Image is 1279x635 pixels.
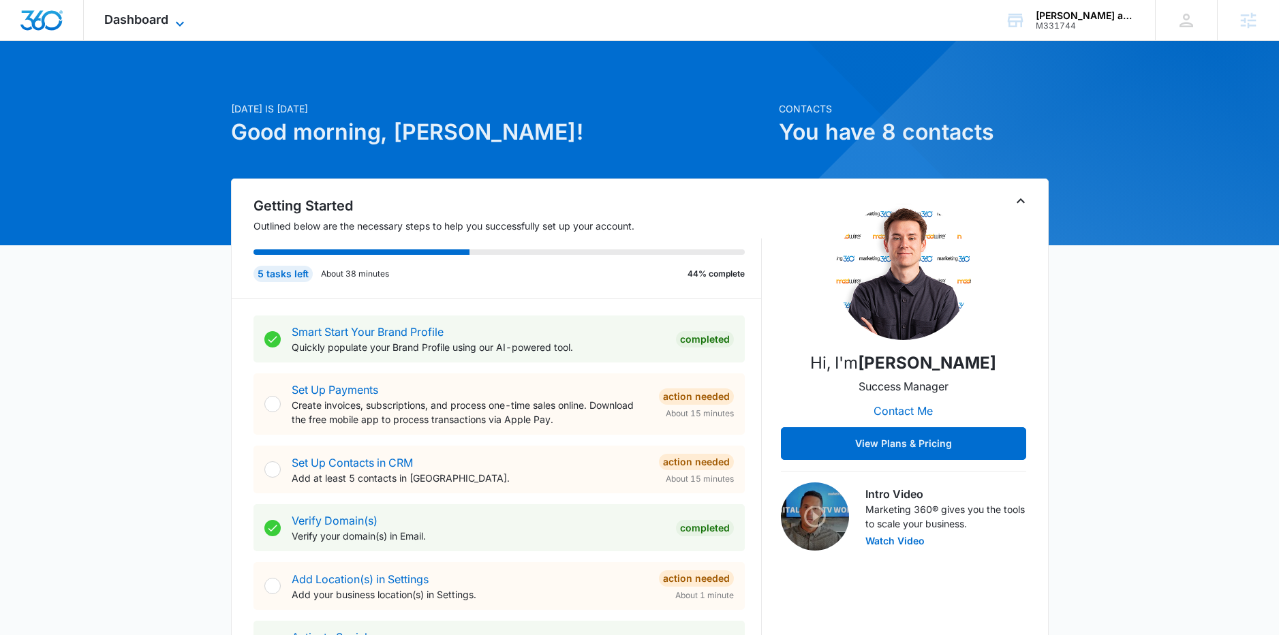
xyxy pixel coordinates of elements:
[858,353,996,373] strong: [PERSON_NAME]
[859,378,949,394] p: Success Manager
[22,35,33,46] img: website_grey.svg
[37,79,48,90] img: tab_domain_overview_orange.svg
[659,570,734,587] div: Action Needed
[666,407,734,420] span: About 15 minutes
[151,80,230,89] div: Keywords by Traffic
[292,456,413,469] a: Set Up Contacts in CRM
[292,529,665,543] p: Verify your domain(s) in Email.
[835,204,972,340] img: Kadin Cathey
[688,268,745,280] p: 44% complete
[865,486,1026,502] h3: Intro Video
[666,473,734,485] span: About 15 minutes
[52,80,122,89] div: Domain Overview
[231,116,771,149] h1: Good morning, [PERSON_NAME]!
[1013,193,1029,209] button: Toggle Collapse
[1036,21,1135,31] div: account id
[675,589,734,602] span: About 1 minute
[253,196,762,216] h2: Getting Started
[292,383,378,397] a: Set Up Payments
[676,331,734,347] div: Completed
[860,394,946,427] button: Contact Me
[104,12,168,27] span: Dashboard
[292,398,648,427] p: Create invoices, subscriptions, and process one-time sales online. Download the free mobile app t...
[292,587,648,602] p: Add your business location(s) in Settings.
[231,102,771,116] p: [DATE] is [DATE]
[38,22,67,33] div: v 4.0.25
[292,471,648,485] p: Add at least 5 contacts in [GEOGRAPHIC_DATA].
[1036,10,1135,21] div: account name
[321,268,389,280] p: About 38 minutes
[136,79,147,90] img: tab_keywords_by_traffic_grey.svg
[292,514,377,527] a: Verify Domain(s)
[659,454,734,470] div: Action Needed
[810,351,996,375] p: Hi, I'm
[22,22,33,33] img: logo_orange.svg
[292,572,429,586] a: Add Location(s) in Settings
[781,427,1026,460] button: View Plans & Pricing
[865,536,925,546] button: Watch Video
[35,35,150,46] div: Domain: [DOMAIN_NAME]
[865,502,1026,531] p: Marketing 360® gives you the tools to scale your business.
[779,102,1049,116] p: Contacts
[676,520,734,536] div: Completed
[253,266,313,282] div: 5 tasks left
[659,388,734,405] div: Action Needed
[292,325,444,339] a: Smart Start Your Brand Profile
[781,482,849,551] img: Intro Video
[779,116,1049,149] h1: You have 8 contacts
[253,219,762,233] p: Outlined below are the necessary steps to help you successfully set up your account.
[292,340,665,354] p: Quickly populate your Brand Profile using our AI-powered tool.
